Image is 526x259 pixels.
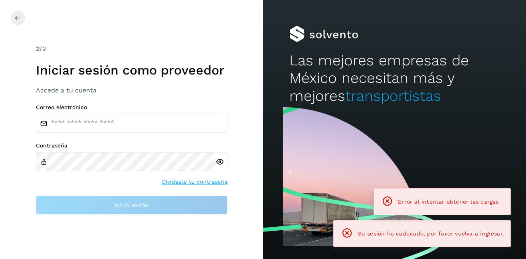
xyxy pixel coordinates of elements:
span: 2 [36,45,40,53]
h3: Accede a tu cuenta [36,86,227,94]
h1: Iniciar sesión como proveedor [36,63,227,78]
button: Inicia sesión [36,196,227,215]
label: Correo electrónico [36,104,227,111]
h2: Las mejores empresas de México necesitan más y mejores [289,52,500,105]
span: Inicia sesión [115,202,148,208]
span: Su sesión ha caducado, por favor vuelva a ingresar. [358,230,504,237]
span: transportistas [345,87,441,104]
div: /2 [36,44,227,54]
label: Contraseña [36,142,227,149]
span: Error al intentar obtener las cargas [398,198,498,205]
a: Olvidaste tu contraseña [162,178,227,186]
